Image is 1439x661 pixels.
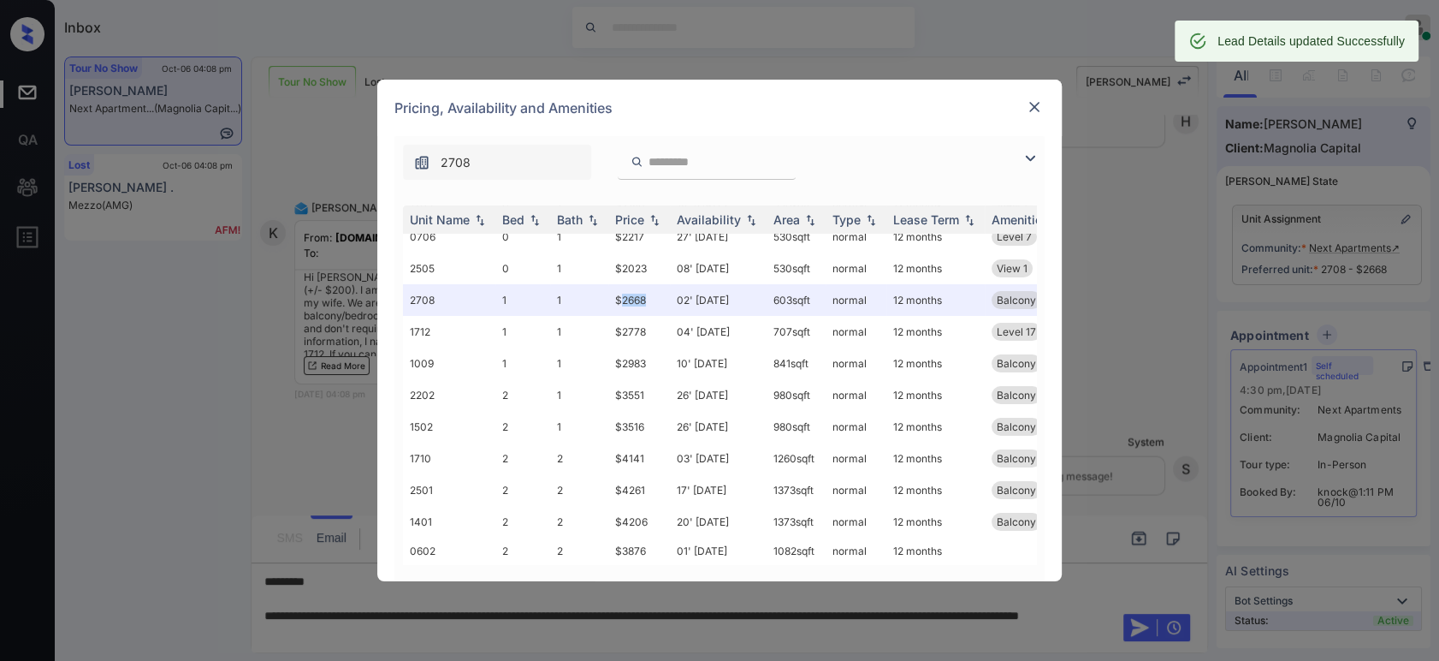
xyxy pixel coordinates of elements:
td: 1373 sqft [767,506,826,538]
td: 12 months [886,316,985,348]
img: sorting [961,214,978,226]
td: 1009 [403,348,495,379]
td: 08' [DATE] [670,253,767,284]
div: Price [615,212,644,227]
td: normal [826,538,886,564]
img: sorting [743,214,760,226]
span: Level 17 [997,325,1036,338]
td: 1 [550,316,608,348]
td: normal [826,506,886,538]
div: Area [773,212,800,227]
td: 2501 [403,474,495,506]
td: 1710 [403,443,495,474]
td: 12 months [886,443,985,474]
td: 1712 [403,316,495,348]
td: 1 [550,284,608,316]
td: 2 [495,379,550,411]
td: 1502 [403,411,495,443]
td: $4141 [608,443,670,474]
td: 980 sqft [767,411,826,443]
td: 1 [495,348,550,379]
td: 12 months [886,506,985,538]
span: Balcony [997,389,1036,402]
td: 1373 sqft [767,474,826,506]
td: 603 sqft [767,284,826,316]
div: Lead Details updated Successfully [1217,26,1405,57]
div: Unit Name [410,212,470,227]
div: Lease Term [893,212,959,227]
td: 1 [550,348,608,379]
td: 02' [DATE] [670,284,767,316]
img: sorting [862,214,879,226]
td: 2 [495,474,550,506]
td: 20' [DATE] [670,506,767,538]
td: normal [826,411,886,443]
td: $3516 [608,411,670,443]
td: 26' [DATE] [670,411,767,443]
td: 0 [495,221,550,253]
td: normal [826,379,886,411]
td: 980 sqft [767,379,826,411]
td: normal [826,253,886,284]
td: $2668 [608,284,670,316]
td: 1 [550,379,608,411]
img: icon-zuma [413,154,430,171]
img: icon-zuma [631,154,643,170]
span: Balcony [997,420,1036,433]
td: $2023 [608,253,670,284]
td: $4261 [608,474,670,506]
span: Balcony [997,484,1036,497]
td: 2 [495,538,550,564]
div: Bath [557,212,583,227]
td: 12 months [886,253,985,284]
td: 1 [550,411,608,443]
td: 12 months [886,411,985,443]
td: 1 [495,316,550,348]
td: 17' [DATE] [670,474,767,506]
td: 2 [550,443,608,474]
td: 2 [550,474,608,506]
td: 530 sqft [767,221,826,253]
td: $2983 [608,348,670,379]
td: 12 months [886,379,985,411]
span: Level 7 [997,230,1032,243]
td: 0602 [403,538,495,564]
td: 12 months [886,284,985,316]
td: 1205 [403,189,495,221]
img: close [1026,98,1043,116]
td: 2 [550,506,608,538]
td: 2 [495,443,550,474]
td: normal [826,348,886,379]
td: 12 months [886,538,985,564]
img: sorting [584,214,601,226]
img: icon-zuma [1020,148,1040,169]
td: 26' [DATE] [670,379,767,411]
div: Pricing, Availability and Amenities [377,80,1062,136]
td: 0706 [403,221,495,253]
td: 707 sqft [767,316,826,348]
td: $2217 [608,221,670,253]
span: Balcony [997,294,1036,307]
td: $3876 [608,538,670,564]
td: 12 months [886,474,985,506]
td: 12 months [886,348,985,379]
td: 1 [495,284,550,316]
span: Balcony [997,357,1036,370]
td: 1 [550,221,608,253]
td: normal [826,474,886,506]
td: normal [826,443,886,474]
td: 841 sqft [767,348,826,379]
td: normal [826,316,886,348]
td: 10' [DATE] [670,348,767,379]
td: 1401 [403,506,495,538]
td: 1 [550,253,608,284]
td: 2 [495,506,550,538]
span: Balcony [997,452,1036,465]
img: sorting [802,214,819,226]
td: 0 [495,253,550,284]
div: Amenities [992,212,1049,227]
span: View 1 [997,262,1027,275]
div: Bed [502,212,524,227]
td: 03' [DATE] [670,443,767,474]
td: 2505 [403,253,495,284]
